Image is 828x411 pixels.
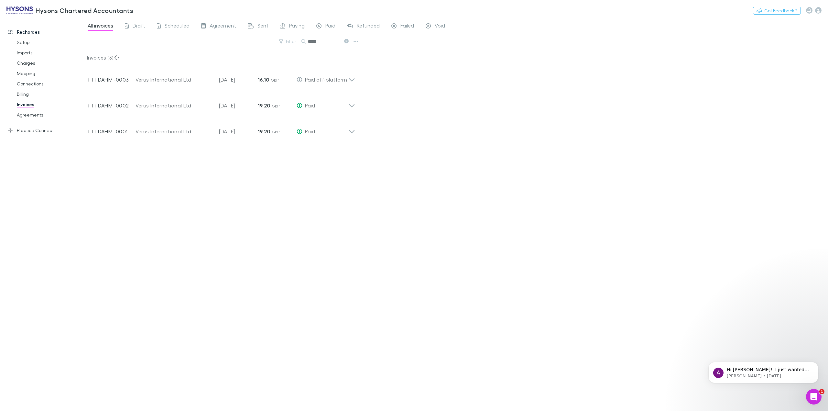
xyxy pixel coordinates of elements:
div: TTTDAHMI-0003Verus International Ltd[DATE]16.10 GBPPaid off-platform [82,64,360,90]
span: GBP [271,78,279,83]
h3: Hysons Chartered Accountants [36,6,133,14]
p: TTTDAHMI-0002 [87,102,136,109]
a: Mapping [10,68,92,79]
div: Verus International Ltd [136,102,212,109]
img: Hysons Chartered Accountants's Logo [6,6,33,14]
a: Invoices [10,99,92,110]
span: Scheduled [165,22,190,31]
button: Filter [276,38,300,45]
span: Void [435,22,445,31]
span: All invoices [88,22,113,31]
div: Verus International Ltd [136,76,212,83]
p: Message from Alex, sent 1d ago [28,25,112,31]
a: Recharges [1,27,92,37]
p: TTTDAHMI-0001 [87,128,136,135]
span: Draft [133,22,145,31]
strong: 16.10 [258,76,269,83]
iframe: Intercom live chat [806,389,822,405]
a: Setup [10,37,92,48]
strong: 19.20 [258,128,270,135]
p: [DATE] [219,76,258,83]
a: Agreements [10,110,92,120]
span: Paid [305,128,315,134]
span: 1 [819,389,824,394]
span: Hi [PERSON_NAME]! ​ I just wanted to give you a quick update. To balance the reconciliation for t... [28,19,110,88]
span: GBP [272,129,280,134]
p: TTTDAHMI-0003 [87,76,136,83]
iframe: Intercom notifications message [699,348,828,394]
p: [DATE] [219,102,258,109]
div: TTTDAHMI-0001Verus International Ltd[DATE]19.20 GBPPaid [82,116,360,142]
span: Refunded [357,22,380,31]
a: Hysons Chartered Accountants [3,3,137,18]
p: [DATE] [219,128,258,135]
a: Connections [10,79,92,89]
a: Imports [10,48,92,58]
span: Agreement [210,22,236,31]
span: Paid [305,102,315,108]
span: Sent [257,22,268,31]
span: Paying [289,22,305,31]
div: TTTDAHMI-0002Verus International Ltd[DATE]19.20 GBPPaid [82,90,360,116]
a: Charges [10,58,92,68]
div: Verus International Ltd [136,128,212,135]
span: Paid off-platform [305,76,347,83]
button: Got Feedback? [753,7,801,15]
a: Billing [10,89,92,99]
span: Failed [400,22,414,31]
a: Practice Connect [1,125,92,136]
span: GBP [272,104,280,108]
span: Paid [325,22,335,31]
strong: 19.20 [258,102,270,109]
